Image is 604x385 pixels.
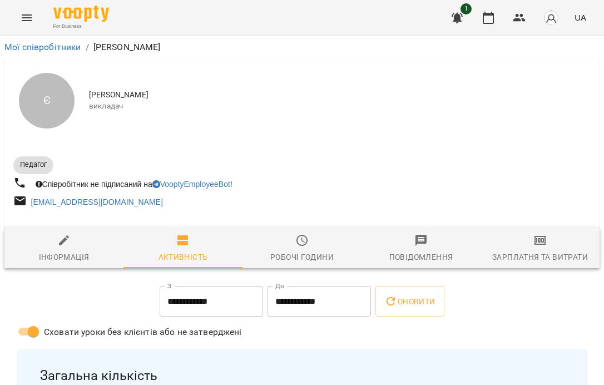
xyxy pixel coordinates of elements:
[492,250,588,264] div: Зарплатня та Витрати
[86,41,89,54] li: /
[53,23,109,30] span: For Business
[19,73,75,129] div: Є
[89,101,591,112] span: викладач
[375,286,444,317] button: Оновити
[13,160,53,170] span: Педагог
[270,250,334,264] div: Робочі години
[389,250,453,264] div: Повідомлення
[33,176,235,192] div: Співробітник не підписаний на !
[159,250,208,264] div: Активність
[152,180,230,189] a: VooptyEmployeeBot
[570,7,591,28] button: UA
[4,42,81,52] a: Мої співробітники
[89,90,591,101] span: [PERSON_NAME]
[461,3,472,14] span: 1
[4,41,600,54] nav: breadcrumb
[93,41,161,54] p: [PERSON_NAME]
[39,250,90,264] div: Інформація
[13,4,40,31] button: Menu
[31,198,163,206] a: [EMAIL_ADDRESS][DOMAIN_NAME]
[44,325,242,339] span: Сховати уроки без клієнтів або не затверджені
[40,367,564,384] span: Загальна кількість
[53,6,109,22] img: Voopty Logo
[543,10,559,26] img: avatar_s.png
[384,295,435,308] span: Оновити
[575,12,586,23] span: UA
